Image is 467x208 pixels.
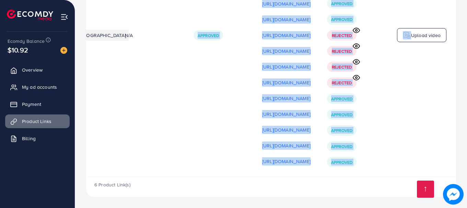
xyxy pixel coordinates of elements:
p: Upload video [411,31,441,39]
span: Product Links [22,118,51,125]
span: Approved [331,144,352,149]
span: Rejected [332,64,352,70]
p: [URL][DOMAIN_NAME] [262,31,311,39]
span: Approved [331,1,352,7]
p: [URL][DOMAIN_NAME] [262,15,311,24]
span: Approved [331,96,352,102]
img: logo [7,10,53,20]
span: Approved [331,16,352,22]
p: [URL][DOMAIN_NAME] [262,157,311,166]
span: Approved [331,127,352,133]
span: Rejected [332,33,352,38]
span: Billing [22,135,36,142]
span: Rejected [332,80,352,86]
a: Product Links [5,114,70,128]
span: Approved [331,112,352,118]
img: menu [60,13,68,21]
a: Overview [5,63,70,77]
a: Billing [5,132,70,145]
img: image [443,184,464,205]
p: [URL][DOMAIN_NAME] [262,142,311,150]
span: Approved [198,33,219,38]
a: Payment [5,97,70,111]
span: N/A [125,32,133,39]
span: Rejected [332,48,352,54]
p: [URL][DOMAIN_NAME] [262,47,311,55]
img: logo [403,31,411,39]
span: 6 Product Link(s) [94,181,130,188]
li: [GEOGRAPHIC_DATA] [76,30,129,41]
span: Ecomdy Balance [8,38,45,45]
span: $10.92 [8,45,28,55]
p: [URL][DOMAIN_NAME] [262,94,311,102]
span: Approved [331,159,352,165]
span: Payment [22,101,41,108]
p: [URL][DOMAIN_NAME] [262,126,311,134]
p: [URL][DOMAIN_NAME] [262,110,311,118]
p: [URL][DOMAIN_NAME] [262,78,311,87]
span: My ad accounts [22,84,57,90]
a: My ad accounts [5,80,70,94]
span: Overview [22,66,43,73]
p: [URL][DOMAIN_NAME] [262,63,311,71]
img: image [60,47,67,54]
